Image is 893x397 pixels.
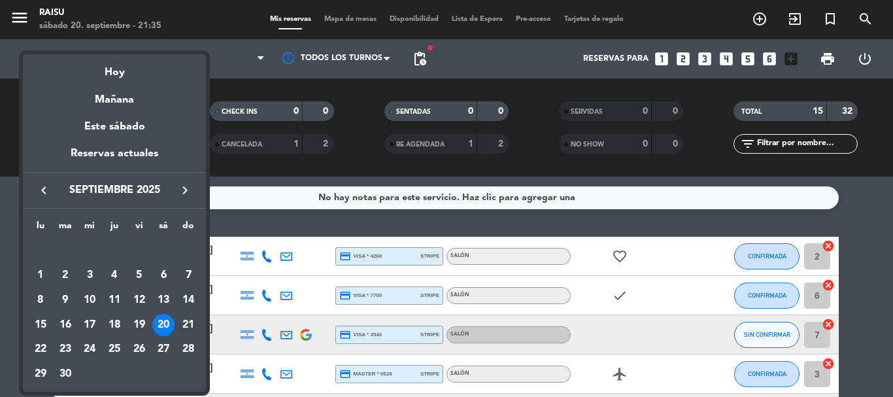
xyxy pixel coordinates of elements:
[29,363,52,385] div: 29
[177,182,193,198] i: keyboard_arrow_right
[53,264,78,288] td: 2 de septiembre de 2025
[53,313,78,337] td: 16 de septiembre de 2025
[173,182,197,199] button: keyboard_arrow_right
[23,82,206,109] div: Mañana
[152,289,175,311] div: 13
[77,337,102,362] td: 24 de septiembre de 2025
[56,182,173,199] span: septiembre 2025
[54,289,76,311] div: 9
[36,182,52,198] i: keyboard_arrow_left
[152,339,175,361] div: 27
[23,109,206,145] div: Este sábado
[28,218,53,239] th: lunes
[102,264,127,288] td: 4 de septiembre de 2025
[103,339,126,361] div: 25
[176,264,201,288] td: 7 de septiembre de 2025
[53,362,78,387] td: 30 de septiembre de 2025
[152,218,177,239] th: sábado
[77,288,102,313] td: 10 de septiembre de 2025
[77,264,102,288] td: 3 de septiembre de 2025
[77,313,102,337] td: 17 de septiembre de 2025
[177,264,199,286] div: 7
[177,289,199,311] div: 14
[54,264,76,286] div: 2
[102,313,127,337] td: 18 de septiembre de 2025
[28,313,53,337] td: 15 de septiembre de 2025
[177,339,199,361] div: 28
[127,313,152,337] td: 19 de septiembre de 2025
[152,337,177,362] td: 27 de septiembre de 2025
[127,264,152,288] td: 5 de septiembre de 2025
[176,313,201,337] td: 21 de septiembre de 2025
[28,239,201,264] td: SEP.
[28,288,53,313] td: 8 de septiembre de 2025
[78,339,101,361] div: 24
[128,314,150,336] div: 19
[152,264,175,286] div: 6
[29,264,52,286] div: 1
[78,289,101,311] div: 10
[127,218,152,239] th: viernes
[23,145,206,172] div: Reservas actuales
[78,314,101,336] div: 17
[54,339,76,361] div: 23
[28,362,53,387] td: 29 de septiembre de 2025
[29,339,52,361] div: 22
[54,363,76,385] div: 30
[176,288,201,313] td: 14 de septiembre de 2025
[152,314,175,336] div: 20
[32,182,56,199] button: keyboard_arrow_left
[53,218,78,239] th: martes
[176,337,201,362] td: 28 de septiembre de 2025
[54,314,76,336] div: 16
[176,218,201,239] th: domingo
[127,337,152,362] td: 26 de septiembre de 2025
[103,264,126,286] div: 4
[53,337,78,362] td: 23 de septiembre de 2025
[28,337,53,362] td: 22 de septiembre de 2025
[28,264,53,288] td: 1 de septiembre de 2025
[102,288,127,313] td: 11 de septiembre de 2025
[29,314,52,336] div: 15
[23,54,206,81] div: Hoy
[128,339,150,361] div: 26
[152,264,177,288] td: 6 de septiembre de 2025
[128,264,150,286] div: 5
[127,288,152,313] td: 12 de septiembre de 2025
[77,218,102,239] th: miércoles
[53,288,78,313] td: 9 de septiembre de 2025
[78,264,101,286] div: 3
[102,218,127,239] th: jueves
[177,314,199,336] div: 21
[103,289,126,311] div: 11
[128,289,150,311] div: 12
[152,313,177,337] td: 20 de septiembre de 2025
[152,288,177,313] td: 13 de septiembre de 2025
[29,289,52,311] div: 8
[102,337,127,362] td: 25 de septiembre de 2025
[103,314,126,336] div: 18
